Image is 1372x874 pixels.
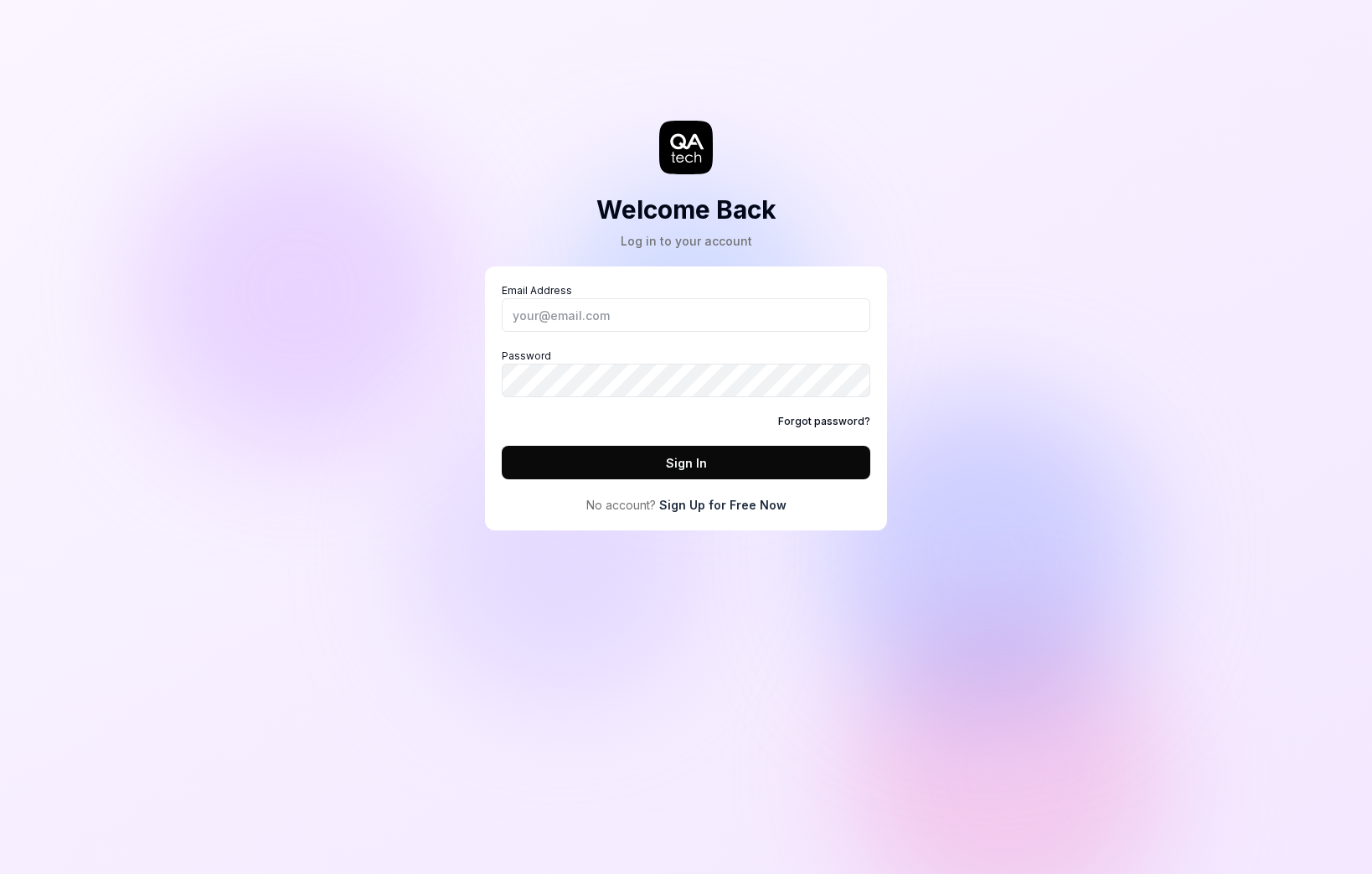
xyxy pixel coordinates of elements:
[502,349,870,397] label: Password
[778,414,870,429] a: Forgot password?
[596,232,776,250] div: Log in to your account
[586,496,656,514] span: No account?
[502,364,870,397] input: Password
[502,446,870,479] button: Sign In
[659,496,787,514] a: Sign Up for Free Now
[502,298,870,332] input: Email Address
[596,191,776,229] h2: Welcome Back
[502,283,870,332] label: Email Address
